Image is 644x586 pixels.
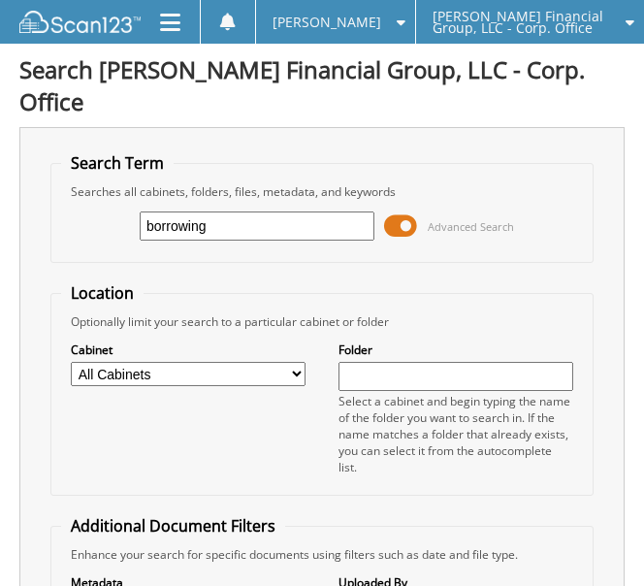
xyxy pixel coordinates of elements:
[338,393,573,475] div: Select a cabinet and begin typing the name of the folder you want to search in. If the name match...
[547,493,644,586] iframe: Chat Widget
[428,219,514,234] span: Advanced Search
[273,16,381,28] span: [PERSON_NAME]
[61,282,144,304] legend: Location
[61,313,583,330] div: Optionally limit your search to a particular cabinet or folder
[61,546,583,563] div: Enhance your search for specific documents using filters such as date and file type.
[71,342,306,358] label: Cabinet
[61,152,174,174] legend: Search Term
[338,342,573,358] label: Folder
[61,515,285,537] legend: Additional Document Filters
[61,183,583,200] div: Searches all cabinets, folders, files, metadata, and keywords
[433,11,610,34] span: [PERSON_NAME] Financial Group, LLC - Corp. Office
[19,53,625,117] h1: Search [PERSON_NAME] Financial Group, LLC - Corp. Office
[19,11,141,32] img: scan123-logo-white.svg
